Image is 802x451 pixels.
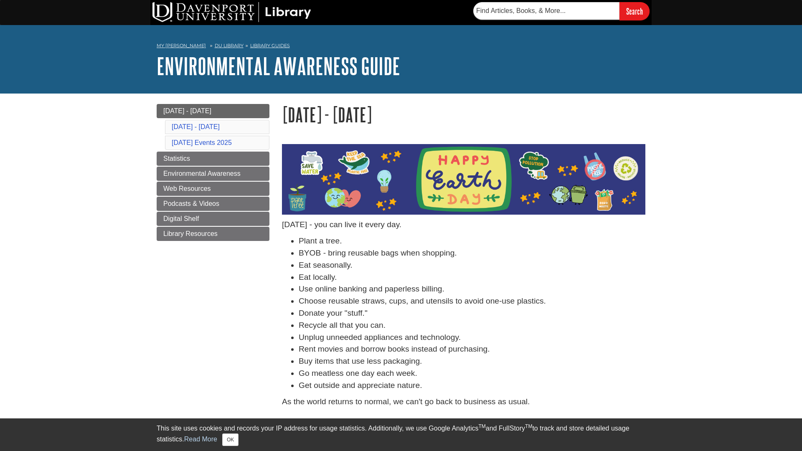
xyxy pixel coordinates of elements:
a: Statistics [157,152,269,166]
span: Environmental Awareness [163,170,241,177]
a: Environmental Awareness Guide [157,53,400,79]
li: Rent movies and borrow books instead of purchasing. [299,343,645,355]
li: Get outside and appreciate nature. [299,380,645,392]
span: Statistics [163,155,190,162]
a: [DATE] Events 2025 [172,139,232,146]
li: Eat locally. [299,271,645,284]
a: Library Guides [250,43,290,48]
li: Donate your "stuff." [299,307,645,319]
li: Unplug unneeded appliances and technology. [299,332,645,344]
a: [DATE] - [DATE] [157,104,269,118]
span: Web Resources [163,185,211,192]
a: Digital Shelf [157,212,269,226]
div: Guide Page Menu [157,104,269,241]
sup: TM [478,423,485,429]
li: Recycle all that you can. [299,319,645,332]
img: banner [282,144,645,215]
h1: [DATE] - [DATE] [282,104,645,125]
li: Plant a tree. [299,235,645,247]
a: Read More [184,436,217,443]
a: Library Resources [157,227,269,241]
a: DU Library [215,43,244,48]
a: Web Resources [157,182,269,196]
input: Search [619,2,650,20]
p: As the world returns to normal, we can't go back to business as usual. [282,396,645,408]
span: Podcasts & Videos [163,200,219,207]
li: Choose reusable straws, cups, and utensils to avoid one-use plastics. [299,295,645,307]
span: Library Resources [163,230,218,237]
sup: TM [525,423,532,429]
a: [DATE] - [DATE] [172,123,220,130]
a: Environmental Awareness [157,167,269,181]
nav: breadcrumb [157,40,645,53]
span: Digital Shelf [163,215,199,222]
button: Close [222,433,239,446]
li: Go meatless one day each week. [299,367,645,380]
div: This site uses cookies and records your IP address for usage statistics. Additionally, we use Goo... [157,423,645,446]
a: Podcasts & Videos [157,197,269,211]
img: DU Library [152,2,311,22]
a: My [PERSON_NAME] [157,42,206,49]
li: Eat seasonally. [299,259,645,271]
input: Find Articles, Books, & More... [473,2,619,20]
li: BYOB - bring reusable bags when shopping. [299,247,645,259]
li: Buy items that use less packaging. [299,355,645,367]
li: Use online banking and paperless billing. [299,283,645,295]
p: [DATE] - you can live it every day. [282,219,645,231]
span: [DATE] - [DATE] [163,107,211,114]
form: Searches DU Library's articles, books, and more [473,2,650,20]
